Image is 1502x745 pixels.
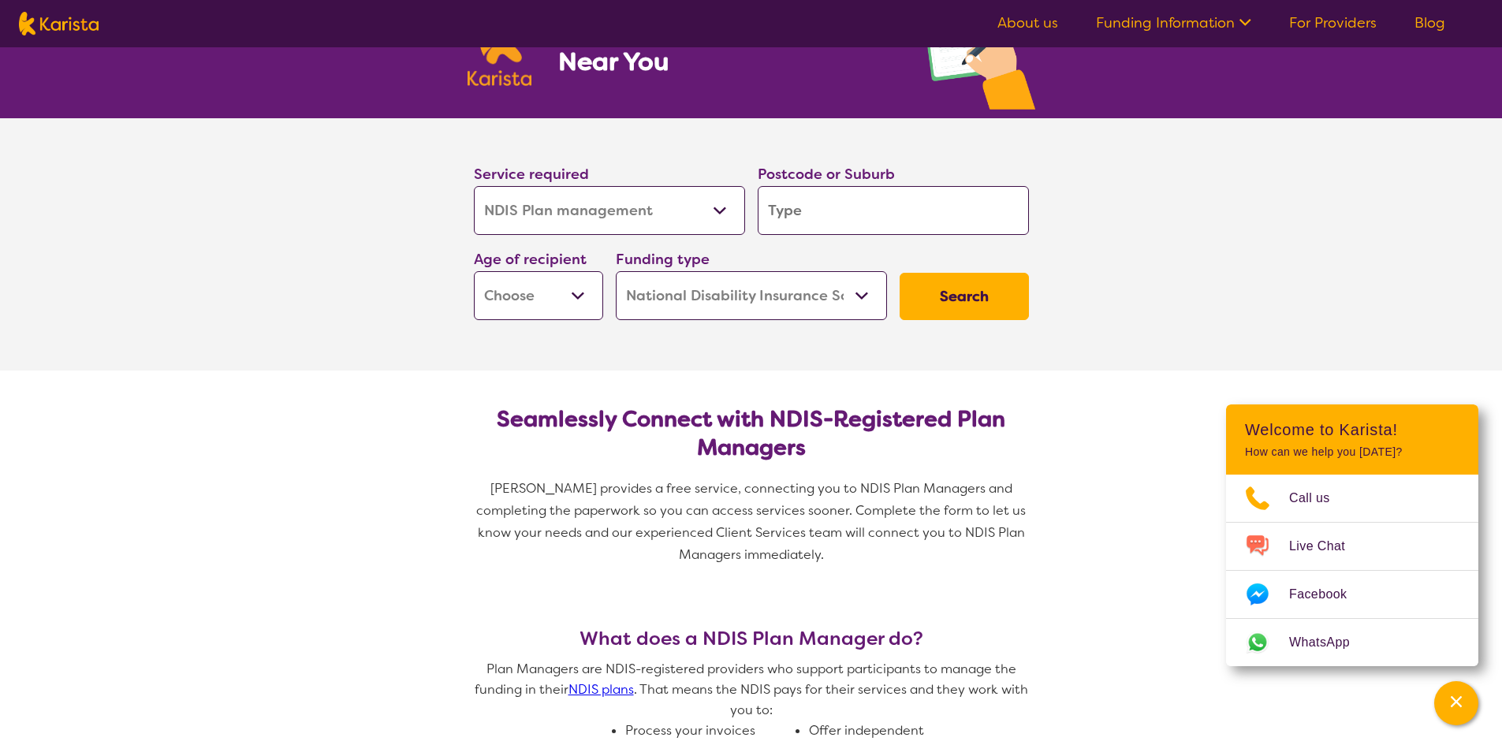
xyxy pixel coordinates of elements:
[474,165,589,184] label: Service required
[568,681,634,698] a: NDIS plans
[474,250,587,269] label: Age of recipient
[1245,420,1459,439] h2: Welcome to Karista!
[476,480,1029,563] span: [PERSON_NAME] provides a free service, connecting you to NDIS Plan Managers and completing the pa...
[758,186,1029,235] input: Type
[1289,583,1366,606] span: Facebook
[19,12,99,35] img: Karista logo
[1289,13,1377,32] a: For Providers
[1434,681,1478,725] button: Channel Menu
[1096,13,1251,32] a: Funding Information
[758,165,895,184] label: Postcode or Suburb
[1226,475,1478,666] ul: Choose channel
[558,14,888,77] h1: Find NDIS Plan Managers Near You
[1289,631,1369,654] span: WhatsApp
[1226,619,1478,666] a: Web link opens in a new tab.
[468,628,1035,650] h3: What does a NDIS Plan Manager do?
[486,405,1016,462] h2: Seamlessly Connect with NDIS-Registered Plan Managers
[1245,445,1459,459] p: How can we help you [DATE]?
[1289,486,1349,510] span: Call us
[997,13,1058,32] a: About us
[1226,404,1478,666] div: Channel Menu
[616,250,710,269] label: Funding type
[1414,13,1445,32] a: Blog
[468,659,1035,721] p: Plan Managers are NDIS-registered providers who support participants to manage the funding in the...
[900,273,1029,320] button: Search
[625,721,796,741] li: Process your invoices
[1289,535,1364,558] span: Live Chat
